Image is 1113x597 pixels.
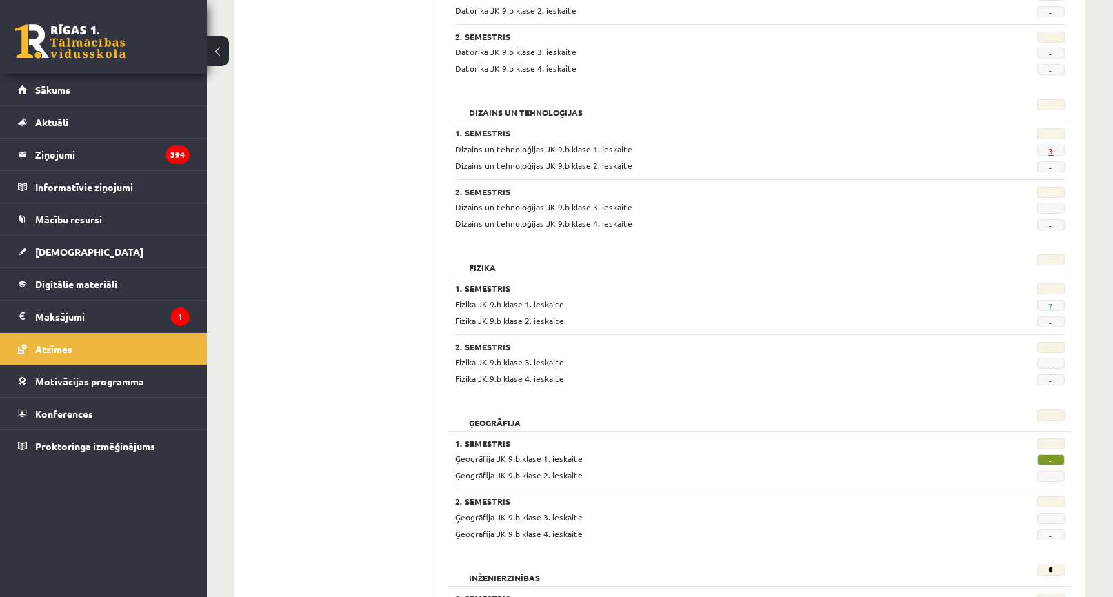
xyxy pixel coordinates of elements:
[18,365,190,397] a: Motivācijas programma
[1037,471,1065,482] span: -
[18,139,190,170] a: Ziņojumi394
[455,99,596,113] h2: Dizains un tehnoloģijas
[455,143,632,154] span: Dizains un tehnoloģijas JK 9.b klase 1. ieskaite
[1037,48,1065,59] span: -
[455,342,960,352] h3: 2. Semestris
[455,409,534,423] h2: Ģeogrāfija
[171,307,190,326] i: 1
[455,201,632,212] span: Dizains un tehnoloģijas JK 9.b klase 3. ieskaite
[18,236,190,267] a: [DEMOGRAPHIC_DATA]
[35,171,190,203] legend: Informatīvie ziņojumi
[18,430,190,462] a: Proktoringa izmēģinājums
[35,245,143,258] span: [DEMOGRAPHIC_DATA]
[35,301,190,332] legend: Maksājumi
[455,565,554,578] h2: Inženierzinības
[35,343,72,355] span: Atzīmes
[1037,529,1065,540] span: -
[455,63,576,74] span: Datorika JK 9.b klase 4. ieskaite
[455,469,583,480] span: Ģeogrāfija JK 9.b klase 2. ieskaite
[18,398,190,429] a: Konferences
[455,496,960,506] h3: 2. Semestris
[455,128,960,138] h3: 1. Semestris
[1037,161,1065,172] span: -
[455,298,564,310] span: Fizika JK 9.b klase 1. ieskaite
[1037,64,1065,75] span: -
[15,24,126,59] a: Rīgas 1. Tālmācības vidusskola
[455,5,576,16] span: Datorika JK 9.b klase 2. ieskaite
[455,218,632,229] span: Dizains un tehnoloģijas JK 9.b klase 4. ieskaite
[166,145,190,164] i: 394
[18,333,190,365] a: Atzīmes
[35,375,144,387] span: Motivācijas programma
[455,315,564,326] span: Fizika JK 9.b klase 2. ieskaite
[1037,203,1065,214] span: -
[455,160,632,171] span: Dizains un tehnoloģijas JK 9.b klase 2. ieskaite
[455,283,960,293] h3: 1. Semestris
[455,453,583,464] span: Ģeogrāfija JK 9.b klase 1. ieskaite
[35,116,68,128] span: Aktuāli
[35,139,190,170] legend: Ziņojumi
[18,106,190,138] a: Aktuāli
[1037,374,1065,385] span: -
[455,254,510,268] h2: Fizika
[455,356,564,367] span: Fizika JK 9.b klase 3. ieskaite
[455,512,583,523] span: Ģeogrāfija JK 9.b klase 3. ieskaite
[1037,454,1065,465] span: -
[455,187,960,196] h3: 2. Semestris
[18,171,190,203] a: Informatīvie ziņojumi
[35,213,102,225] span: Mācību resursi
[35,440,155,452] span: Proktoringa izmēģinājums
[35,407,93,420] span: Konferences
[455,373,564,384] span: Fizika JK 9.b klase 4. ieskaite
[18,203,190,235] a: Mācību resursi
[455,46,576,57] span: Datorika JK 9.b klase 3. ieskaite
[18,74,190,105] a: Sākums
[455,438,960,448] h3: 1. Semestris
[1048,301,1053,312] a: 7
[35,83,70,96] span: Sākums
[1037,358,1065,369] span: -
[18,301,190,332] a: Maksājumi1
[18,268,190,300] a: Digitālie materiāli
[35,278,117,290] span: Digitālie materiāli
[1037,513,1065,524] span: -
[1037,316,1065,327] span: -
[455,32,960,41] h3: 2. Semestris
[1037,6,1065,17] span: -
[1037,219,1065,230] span: -
[455,528,583,539] span: Ģeogrāfija JK 9.b klase 4. ieskaite
[1048,145,1053,156] a: 3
